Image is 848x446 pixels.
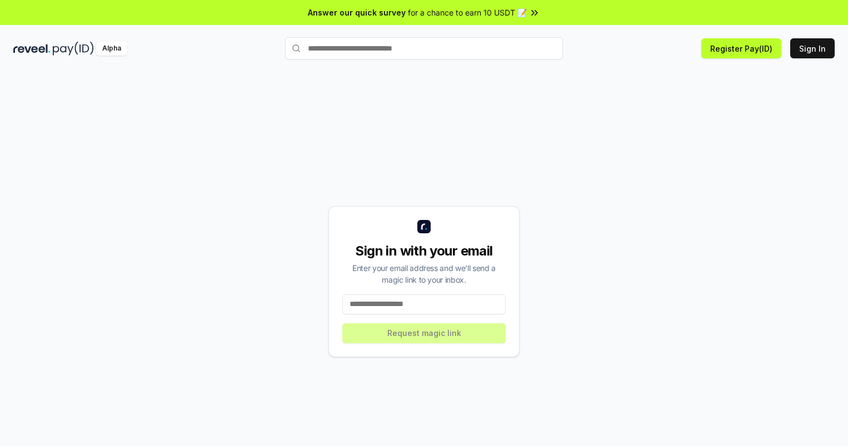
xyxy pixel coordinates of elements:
img: pay_id [53,42,94,56]
div: Sign in with your email [342,242,506,260]
button: Sign In [790,38,835,58]
div: Enter your email address and we’ll send a magic link to your inbox. [342,262,506,285]
div: Alpha [96,42,127,56]
img: logo_small [417,220,431,233]
img: reveel_dark [13,42,51,56]
span: for a chance to earn 10 USDT 📝 [408,7,527,18]
button: Register Pay(ID) [701,38,781,58]
span: Answer our quick survey [308,7,406,18]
